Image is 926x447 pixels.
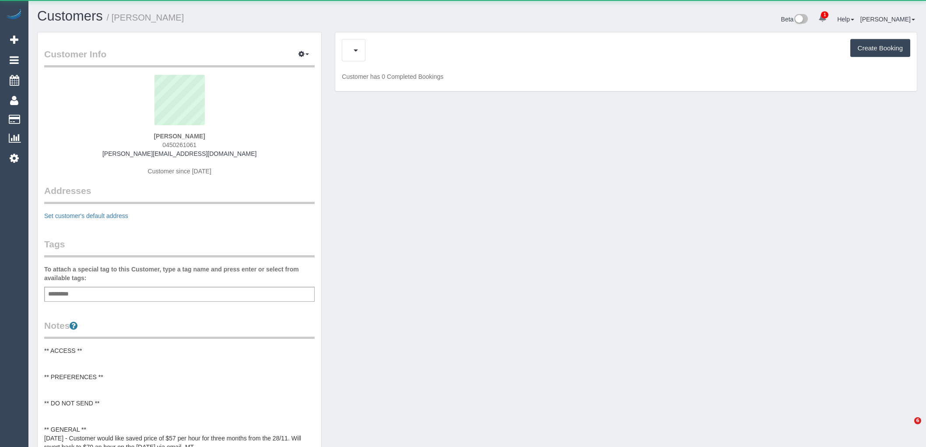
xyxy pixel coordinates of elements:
[162,141,196,148] span: 0450261061
[44,212,128,219] a: Set customer's default address
[5,9,23,21] img: Automaid Logo
[107,13,184,22] small: / [PERSON_NAME]
[781,16,808,23] a: Beta
[814,9,831,28] a: 1
[44,265,315,282] label: To attach a special tag to this Customer, type a tag name and press enter or select from availabl...
[148,168,211,175] span: Customer since [DATE]
[102,150,256,157] a: [PERSON_NAME][EMAIL_ADDRESS][DOMAIN_NAME]
[860,16,915,23] a: [PERSON_NAME]
[914,417,921,424] span: 6
[793,14,808,25] img: New interface
[44,238,315,257] legend: Tags
[37,8,103,24] a: Customers
[154,133,205,140] strong: [PERSON_NAME]
[44,319,315,339] legend: Notes
[821,11,828,18] span: 1
[896,417,917,438] iframe: Intercom live chat
[44,48,315,67] legend: Customer Info
[850,39,910,57] button: Create Booking
[837,16,854,23] a: Help
[342,72,910,81] p: Customer has 0 Completed Bookings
